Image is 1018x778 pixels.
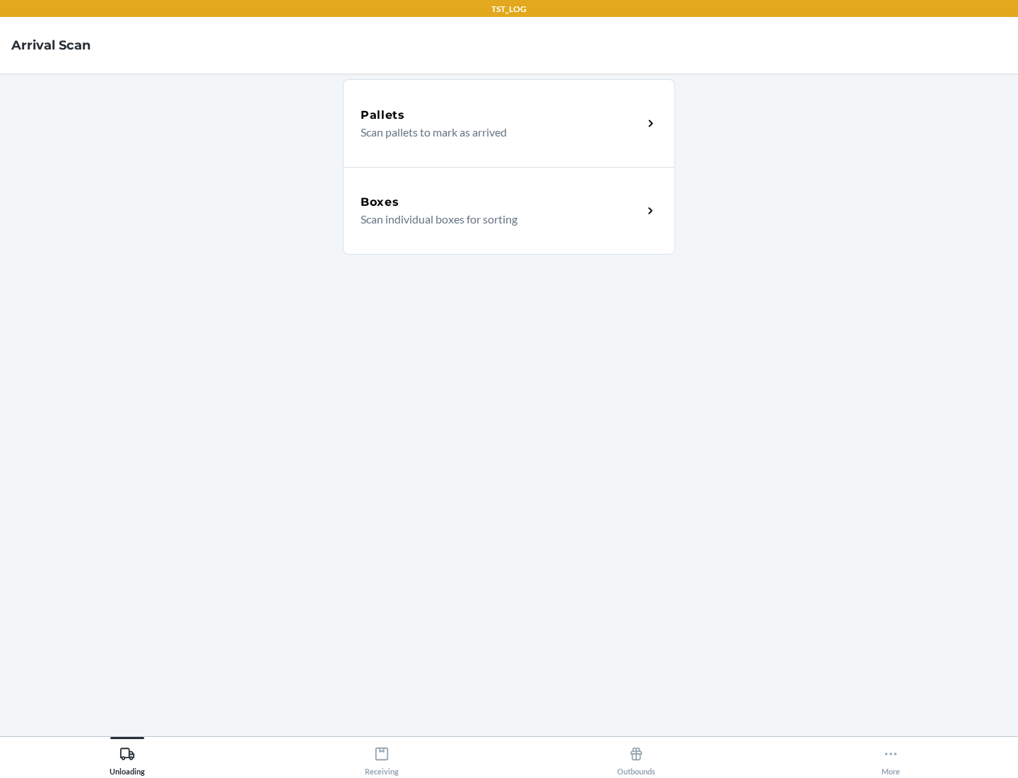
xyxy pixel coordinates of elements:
h5: Pallets [361,107,405,124]
p: TST_LOG [491,3,527,16]
div: More [882,741,900,776]
h5: Boxes [361,194,399,211]
div: Outbounds [617,741,655,776]
div: Receiving [365,741,399,776]
a: PalletsScan pallets to mark as arrived [343,79,675,167]
p: Scan individual boxes for sorting [361,211,631,228]
p: Scan pallets to mark as arrived [361,124,631,141]
button: More [763,737,1018,776]
button: Outbounds [509,737,763,776]
div: Unloading [110,741,145,776]
button: Receiving [255,737,509,776]
a: BoxesScan individual boxes for sorting [343,167,675,255]
h4: Arrival Scan [11,36,90,54]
